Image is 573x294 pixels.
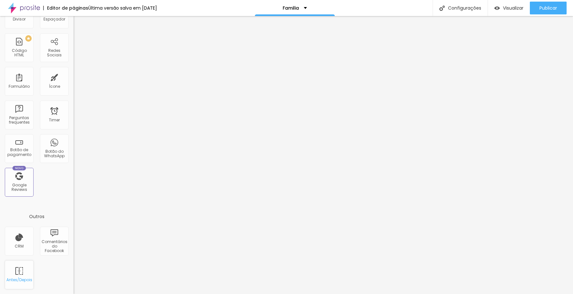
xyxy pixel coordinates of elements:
div: Ícone [49,84,60,89]
div: Formulário [9,84,30,89]
div: Timer [49,118,60,122]
div: Antes/Depois [6,278,32,282]
div: Comentários do Facebook [42,240,67,253]
iframe: Editor [74,16,573,294]
div: Última versão salva em [DATE] [88,6,157,10]
div: Editor de páginas [43,6,88,10]
div: Novo [12,166,26,170]
div: Perguntas frequentes [6,116,32,125]
button: Publicar [530,2,567,14]
span: Publicar [539,5,557,11]
img: view-1.svg [494,5,500,11]
img: Icone [439,5,445,11]
div: Botão de pagamento [6,148,32,157]
div: Código HTML [6,48,32,58]
button: Visualizar [488,2,530,14]
div: Espaçador [43,17,65,21]
span: Visualizar [503,5,523,11]
div: Google Reviews [6,183,32,192]
p: Familia [283,6,299,10]
div: Divisor [13,17,26,21]
div: Botão do WhatsApp [42,149,67,159]
div: CRM [15,244,24,249]
div: Redes Sociais [42,48,67,58]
